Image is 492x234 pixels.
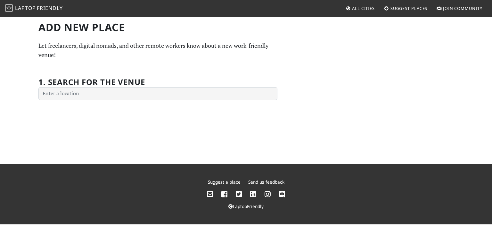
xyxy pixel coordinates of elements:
[443,5,482,11] span: Join Community
[38,21,277,33] h1: Add new Place
[38,41,277,60] p: Let freelancers, digital nomads, and other remote workers know about a new work-friendly venue!
[248,179,284,185] a: Send us feedback
[38,87,277,100] input: Enter a location
[352,5,375,11] span: All Cities
[390,5,428,11] span: Suggest Places
[381,3,430,14] a: Suggest Places
[5,3,63,14] a: LaptopFriendly LaptopFriendly
[208,179,241,185] a: Suggest a place
[434,3,485,14] a: Join Community
[38,78,145,87] h2: 1. Search for the venue
[15,4,36,12] span: Laptop
[5,4,13,12] img: LaptopFriendly
[343,3,377,14] a: All Cities
[37,4,62,12] span: Friendly
[228,203,264,209] a: LaptopFriendly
